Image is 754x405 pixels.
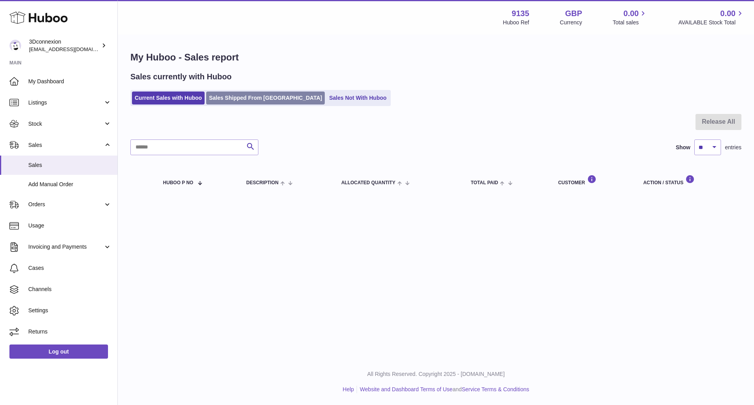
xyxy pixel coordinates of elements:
[643,175,734,185] div: Action / Status
[28,264,112,272] span: Cases
[503,19,529,26] div: Huboo Ref
[462,386,529,392] a: Service Terms & Conditions
[565,8,582,19] strong: GBP
[28,286,112,293] span: Channels
[624,8,639,19] span: 0.00
[28,141,103,149] span: Sales
[720,8,736,19] span: 0.00
[613,8,648,26] a: 0.00 Total sales
[28,243,103,251] span: Invoicing and Payments
[326,92,389,104] a: Sales Not With Huboo
[29,46,115,52] span: [EMAIL_ADDRESS][DOMAIN_NAME]
[130,51,741,64] h1: My Huboo - Sales report
[28,161,112,169] span: Sales
[613,19,648,26] span: Total sales
[360,386,452,392] a: Website and Dashboard Terms of Use
[28,78,112,85] span: My Dashboard
[725,144,741,151] span: entries
[9,345,108,359] a: Log out
[29,38,100,53] div: 3Dconnexion
[28,181,112,188] span: Add Manual Order
[28,201,103,208] span: Orders
[678,19,745,26] span: AVAILABLE Stock Total
[357,386,529,393] li: and
[471,180,498,185] span: Total paid
[678,8,745,26] a: 0.00 AVAILABLE Stock Total
[130,71,232,82] h2: Sales currently with Huboo
[206,92,325,104] a: Sales Shipped From [GEOGRAPHIC_DATA]
[676,144,690,151] label: Show
[341,180,395,185] span: ALLOCATED Quantity
[343,386,354,392] a: Help
[512,8,529,19] strong: 9135
[28,99,103,106] span: Listings
[28,328,112,335] span: Returns
[163,180,193,185] span: Huboo P no
[246,180,278,185] span: Description
[124,370,748,378] p: All Rights Reserved. Copyright 2025 - [DOMAIN_NAME]
[28,120,103,128] span: Stock
[560,19,582,26] div: Currency
[28,222,112,229] span: Usage
[558,175,628,185] div: Customer
[9,40,21,51] img: order_eu@3dconnexion.com
[132,92,205,104] a: Current Sales with Huboo
[28,307,112,314] span: Settings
